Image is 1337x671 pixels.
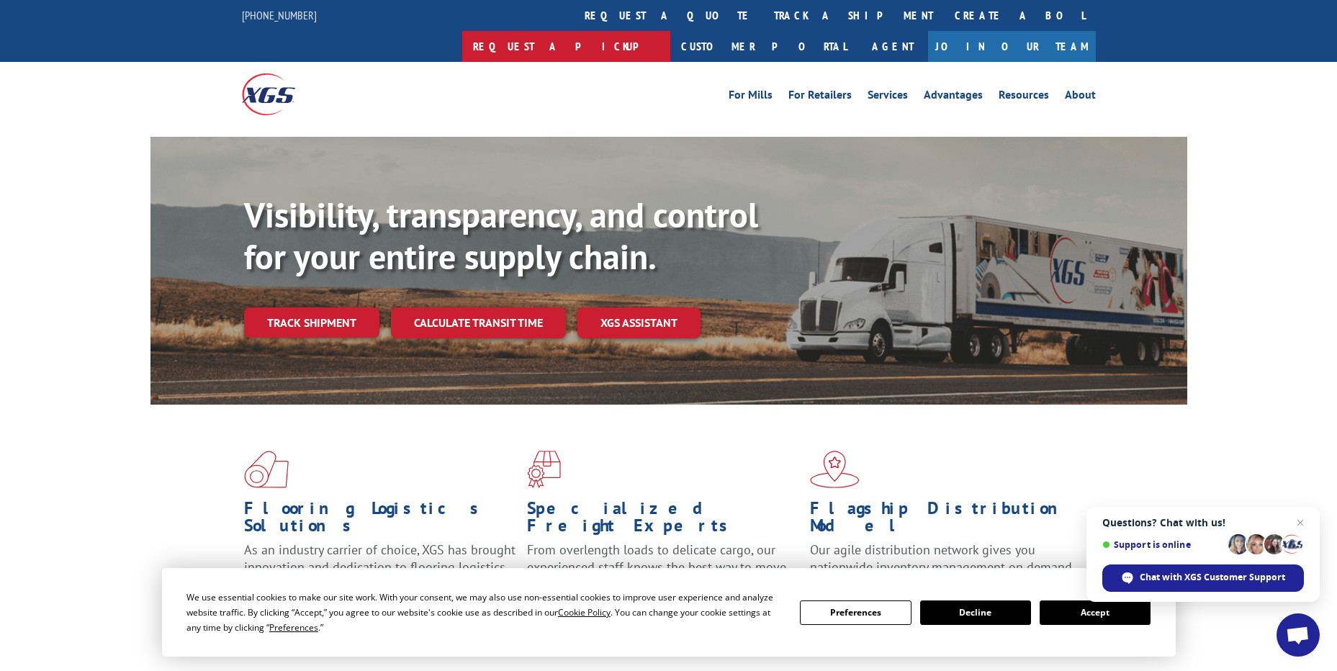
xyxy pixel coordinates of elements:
[244,451,289,488] img: xgs-icon-total-supply-chain-intelligence-red
[1102,517,1304,528] span: Questions? Chat with us!
[1292,514,1309,531] span: Close chat
[527,541,799,605] p: From overlength loads to delicate cargo, our experienced staff knows the best way to move your fr...
[558,606,611,618] span: Cookie Policy
[810,541,1075,575] span: Our agile distribution network gives you nationwide inventory management on demand.
[924,89,983,105] a: Advantages
[462,31,670,62] a: Request a pickup
[788,89,852,105] a: For Retailers
[527,500,799,541] h1: Specialized Freight Experts
[1102,539,1223,550] span: Support is online
[670,31,857,62] a: Customer Portal
[999,89,1049,105] a: Resources
[577,307,701,338] a: XGS ASSISTANT
[857,31,928,62] a: Agent
[162,568,1176,657] div: Cookie Consent Prompt
[244,541,516,593] span: As an industry carrier of choice, XGS has brought innovation and dedication to flooring logistics...
[810,451,860,488] img: xgs-icon-flagship-distribution-model-red
[244,192,758,279] b: Visibility, transparency, and control for your entire supply chain.
[928,31,1096,62] a: Join Our Team
[1140,571,1285,584] span: Chat with XGS Customer Support
[244,500,516,541] h1: Flooring Logistics Solutions
[1277,613,1320,657] div: Open chat
[868,89,908,105] a: Services
[242,8,317,22] a: [PHONE_NUMBER]
[920,600,1031,625] button: Decline
[800,600,911,625] button: Preferences
[527,451,561,488] img: xgs-icon-focused-on-flooring-red
[186,590,783,635] div: We use essential cookies to make our site work. With your consent, we may also use non-essential ...
[1040,600,1151,625] button: Accept
[729,89,773,105] a: For Mills
[1065,89,1096,105] a: About
[810,500,1082,541] h1: Flagship Distribution Model
[391,307,566,338] a: Calculate transit time
[244,307,379,338] a: Track shipment
[1102,564,1304,592] div: Chat with XGS Customer Support
[269,621,318,634] span: Preferences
